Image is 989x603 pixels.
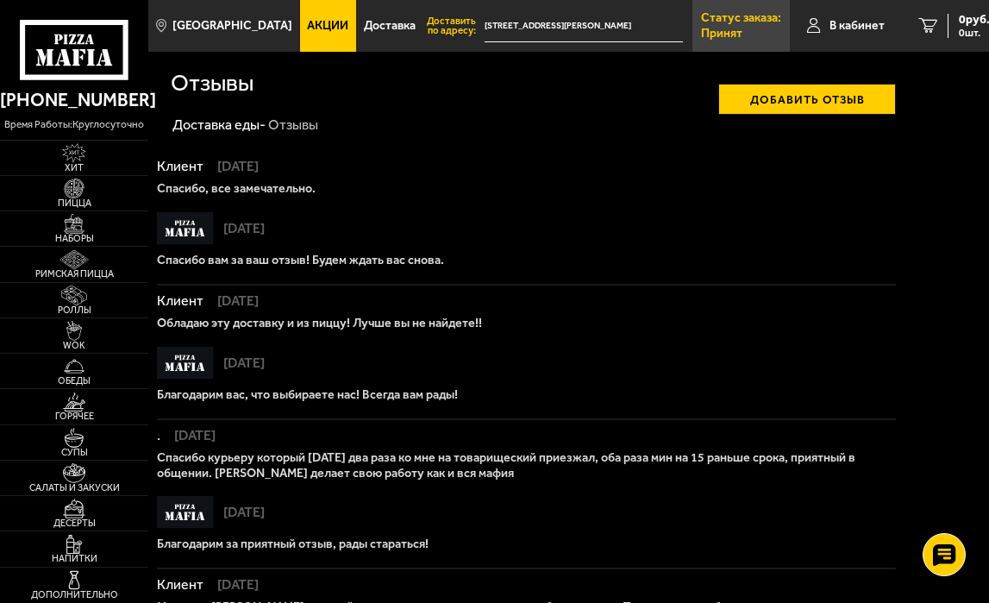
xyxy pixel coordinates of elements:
span: Доставка [364,20,416,32]
span: Клиент [157,294,208,308]
p: Спасибо вам за ваш отзыв! Будем ждать вас снова. [157,253,896,268]
span: [DATE] [208,294,259,308]
span: [DATE] [214,356,265,370]
p: Статус заказа: [701,12,781,24]
span: . [157,429,165,443]
h1: Отзывы [171,72,254,95]
span: [DATE] [208,160,259,173]
span: [GEOGRAPHIC_DATA] [172,20,292,32]
p: Спасибо, все замечательно. [157,181,896,197]
span: [DATE] [208,578,259,592]
span: В кабинет [829,20,885,32]
span: Клиент [157,578,208,592]
p: Обладаю эту доставку и из пиццу! Лучше вы не найдете!! [157,316,896,331]
span: [DATE] [165,429,216,443]
a: Доставка еды- [172,116,266,133]
div: Отзывы [268,116,318,135]
span: Акции [307,20,348,32]
p: Спасибо курьеру который [DATE] два раза ко мне на товарищеский приезжал, оба раза мин на 15 раньш... [157,450,896,481]
button: Добавить отзыв [718,84,896,115]
span: [DATE] [214,222,265,236]
p: Благодарим за приятный отзыв, рады стараться! [157,537,896,552]
p: Благодарим вас, что выбираете нас! Всегда вам рады! [157,387,896,403]
span: Доставить по адресу: [427,16,485,36]
span: [DATE] [214,506,265,519]
p: Принят [701,28,742,40]
span: Клиент [157,160,208,173]
input: Ваш адрес доставки [485,10,682,42]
